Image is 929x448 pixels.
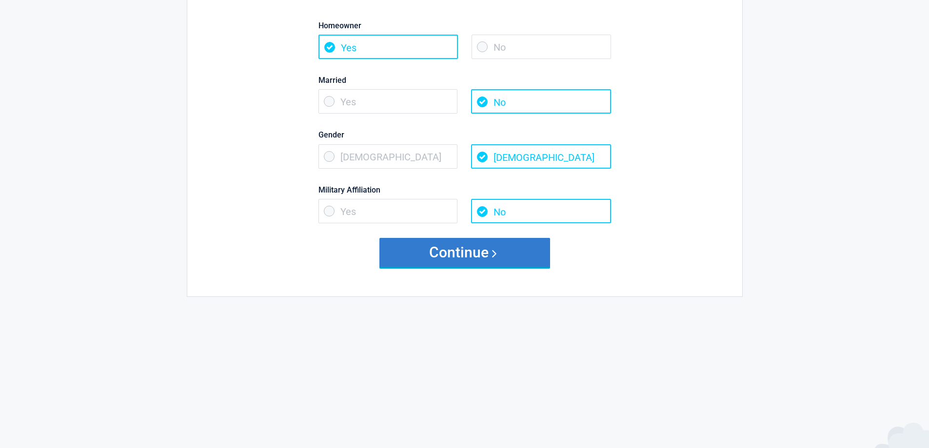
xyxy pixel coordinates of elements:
span: Yes [318,89,458,114]
label: Homeowner [318,19,611,32]
span: [DEMOGRAPHIC_DATA] [318,144,458,169]
span: Yes [318,35,458,59]
label: Gender [318,128,611,141]
span: [DEMOGRAPHIC_DATA] [471,144,611,169]
label: Married [318,74,611,87]
button: Continue [379,238,550,267]
span: No [472,35,611,59]
span: Yes [318,199,458,223]
span: No [471,199,611,223]
span: No [471,89,611,114]
label: Military Affiliation [318,183,611,196]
